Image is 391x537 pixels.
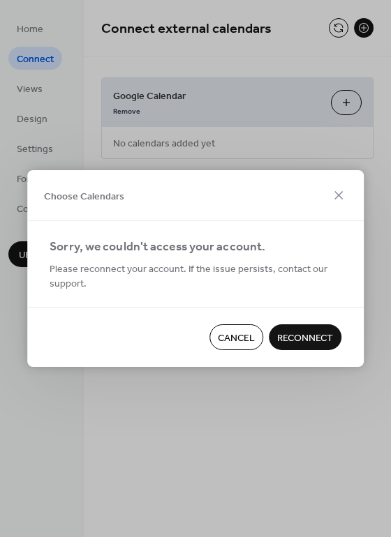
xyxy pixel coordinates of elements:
[277,331,333,346] span: Reconnect
[50,262,341,292] span: Please reconnect your account. If the issue persists, contact our support.
[44,189,124,204] span: Choose Calendars
[209,324,263,350] button: Cancel
[269,324,341,350] button: Reconnect
[50,238,339,257] div: Sorry, we couldn't access your account.
[218,331,255,346] span: Cancel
